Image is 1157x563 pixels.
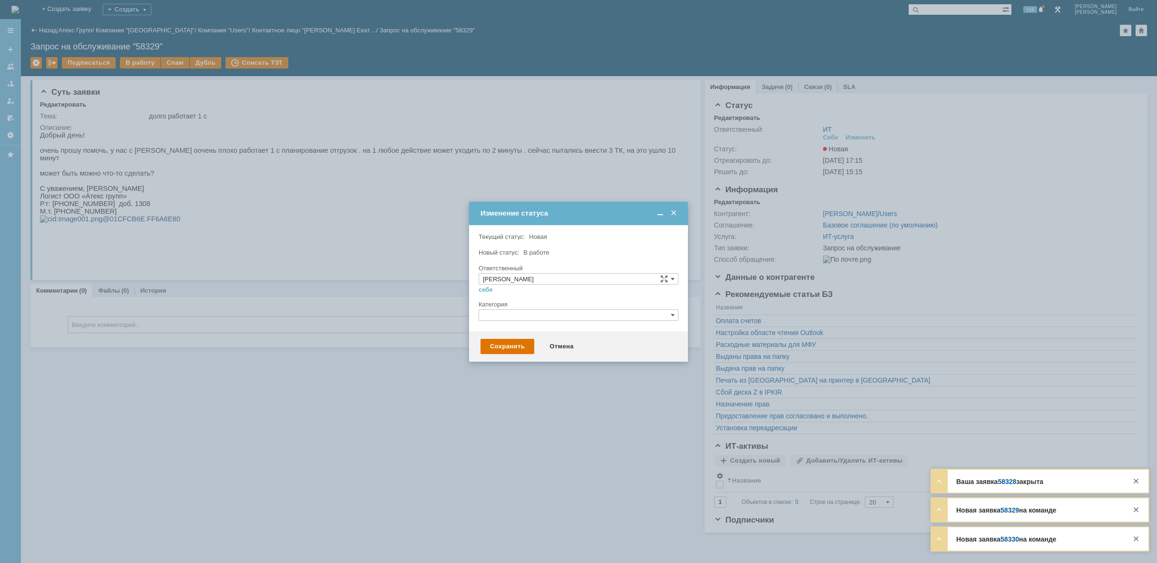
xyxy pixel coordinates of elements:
[480,209,678,217] div: Изменение статуса
[669,209,678,217] span: Закрыть
[529,233,547,240] span: Новая
[479,233,525,240] label: Текущий статус:
[479,249,520,256] label: Новый статус:
[933,533,945,544] div: Развернуть
[933,504,945,515] div: Развернуть
[956,478,1043,485] strong: Ваша заявка закрыта
[933,475,945,487] div: Развернуть
[1000,535,1019,543] a: 58330
[1130,504,1142,515] div: Закрыть
[956,506,1056,514] strong: Новая заявка на команде
[1130,475,1142,487] div: Закрыть
[1130,533,1142,544] div: Закрыть
[998,478,1016,485] a: 58328
[479,286,493,294] a: себе
[660,275,668,283] span: Сложная форма
[656,209,665,217] span: Свернуть (Ctrl + M)
[523,249,549,256] span: В работе
[479,301,677,307] div: Категория
[1000,506,1019,514] a: 58329
[956,535,1056,543] strong: Новая заявка на команде
[479,265,677,271] div: Ответственный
